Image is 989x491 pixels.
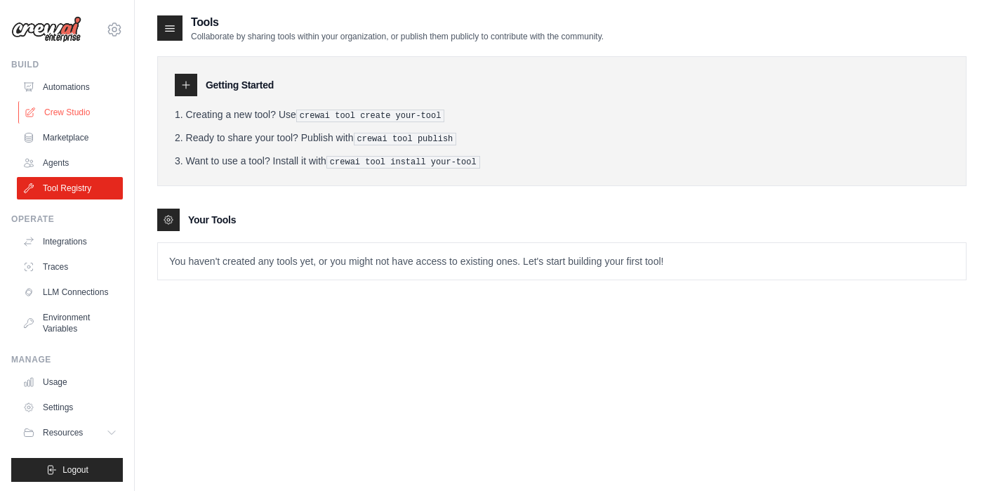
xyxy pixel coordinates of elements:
li: Creating a new tool? Use [175,107,949,122]
h3: Getting Started [206,78,274,92]
a: Integrations [17,230,123,253]
a: Tool Registry [17,177,123,199]
p: You haven't created any tools yet, or you might not have access to existing ones. Let's start bui... [158,243,966,280]
a: Crew Studio [18,101,124,124]
a: Automations [17,76,123,98]
img: Logo [11,16,81,43]
a: Usage [17,371,123,393]
button: Logout [11,458,123,482]
pre: crewai tool install your-tool [326,156,480,169]
pre: crewai tool publish [354,133,457,145]
span: Resources [43,427,83,438]
a: LLM Connections [17,281,123,303]
div: Operate [11,214,123,225]
li: Want to use a tool? Install it with [175,154,949,169]
p: Collaborate by sharing tools within your organization, or publish them publicly to contribute wit... [191,31,604,42]
div: Manage [11,354,123,365]
h3: Your Tools [188,213,236,227]
li: Ready to share your tool? Publish with [175,131,949,145]
span: Logout [62,464,88,476]
a: Settings [17,396,123,419]
a: Agents [17,152,123,174]
a: Environment Variables [17,306,123,340]
h2: Tools [191,14,604,31]
pre: crewai tool create your-tool [296,110,445,122]
a: Traces [17,256,123,278]
div: Build [11,59,123,70]
button: Resources [17,421,123,444]
a: Marketplace [17,126,123,149]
